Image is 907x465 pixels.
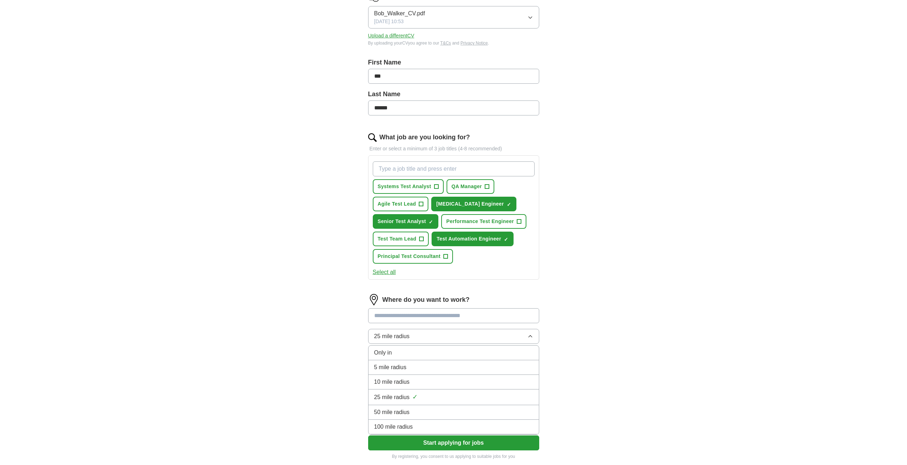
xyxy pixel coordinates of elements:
[441,214,526,229] button: Performance Test Engineer
[374,378,410,386] span: 10 mile radius
[368,40,539,46] div: By uploading your CV you agree to our and .
[368,329,539,344] button: 25 mile radius
[374,408,410,417] span: 50 mile radius
[429,219,433,225] span: ✓
[374,393,410,402] span: 25 mile radius
[368,453,539,460] p: By registering, you consent to us applying to suitable jobs for you
[382,295,470,305] label: Where do you want to work?
[440,41,451,46] a: T&Cs
[431,197,516,211] button: [MEDICAL_DATA] Engineer✓
[373,214,439,229] button: Senior Test Analyst✓
[432,232,514,246] button: Test Automation Engineer✓
[373,232,429,246] button: Test Team Lead
[373,161,535,176] input: Type a job title and press enter
[374,363,407,372] span: 5 mile radius
[452,183,482,190] span: QA Manager
[368,133,377,142] img: search.png
[368,435,539,450] button: Start applying for jobs
[374,348,392,357] span: Only in
[374,332,410,341] span: 25 mile radius
[368,58,539,67] label: First Name
[507,202,511,207] span: ✓
[378,183,431,190] span: Systems Test Analyst
[378,200,416,208] span: Agile Test Lead
[373,197,429,211] button: Agile Test Lead
[446,218,514,225] span: Performance Test Engineer
[373,268,396,277] button: Select all
[368,32,414,40] button: Upload a differentCV
[436,200,504,208] span: [MEDICAL_DATA] Engineer
[368,145,539,153] p: Enter or select a minimum of 3 job titles (4-8 recommended)
[412,392,418,402] span: ✓
[378,218,426,225] span: Senior Test Analyst
[373,249,453,264] button: Principal Test Consultant
[380,133,470,142] label: What job are you looking for?
[373,179,444,194] button: Systems Test Analyst
[368,294,380,305] img: location.png
[374,9,425,18] span: Bob_Walker_CV.pdf
[504,237,508,242] span: ✓
[378,253,441,260] span: Principal Test Consultant
[368,89,539,99] label: Last Name
[378,235,417,243] span: Test Team Lead
[447,179,494,194] button: QA Manager
[437,235,501,243] span: Test Automation Engineer
[374,18,404,25] span: [DATE] 10:53
[460,41,488,46] a: Privacy Notice
[368,6,539,29] button: Bob_Walker_CV.pdf[DATE] 10:53
[374,423,413,431] span: 100 mile radius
